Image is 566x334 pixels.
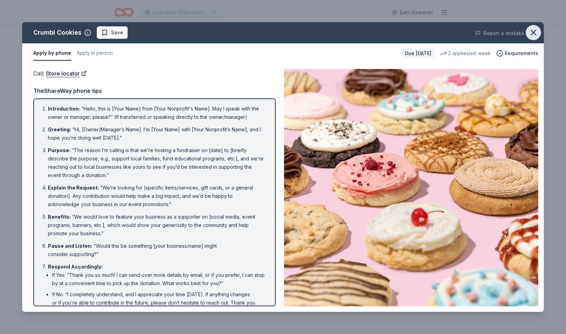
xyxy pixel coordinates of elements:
button: Requirements [496,49,538,58]
li: “We’re looking for [specific items/services, gift cards, or a general donation]. Any contribution... [48,184,265,209]
li: “Hi, [Owner/Manager’s Name]. I’m [Your Name] with [Your Nonprofit’s Name], and I hope you’re doin... [48,125,265,142]
span: Respond Accordingly : [48,264,103,270]
span: Pause and Listen : [48,243,92,249]
span: Save [111,28,123,37]
li: “We would love to feature your business as a supporter on [social media, event programs, banners,... [48,213,265,238]
li: If No: “I completely understand, and I appreciate your time [DATE]. If anything changes or if you... [52,290,265,315]
button: Apply in person [77,46,113,61]
li: If Yes: “Thank you so much! I can send over more details by email, or if you prefer, I can stop b... [52,271,265,288]
button: Apply by phone [33,46,71,61]
span: Benefits : [48,214,71,220]
div: 2 applies last week [440,49,491,58]
span: Explain the Request : [48,185,99,191]
span: Purpose : [48,147,70,153]
span: Introduction : [48,106,80,112]
li: “Hello, this is [Your Name] from [Your Nonprofit's Name]. May I speak with the owner or manager, ... [48,105,265,121]
button: Report a mistake [475,29,524,37]
span: Greeting : [48,126,71,132]
img: Image for Crumbl Cookies [284,69,538,306]
div: TheShareWay phone tips [33,86,276,95]
div: Call : [33,69,276,78]
a: Store locator [46,69,87,78]
li: “Would this be something [your business/name] might consider supporting?” [48,242,265,258]
span: Requirements [505,49,538,58]
button: Save [97,26,128,39]
div: Crumbl Cookies [33,27,82,38]
div: Due [DATE] [402,49,434,58]
li: “The reason I’m calling is that we’re hosting a fundraiser on [date] to [briefly describe the pur... [48,146,265,179]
